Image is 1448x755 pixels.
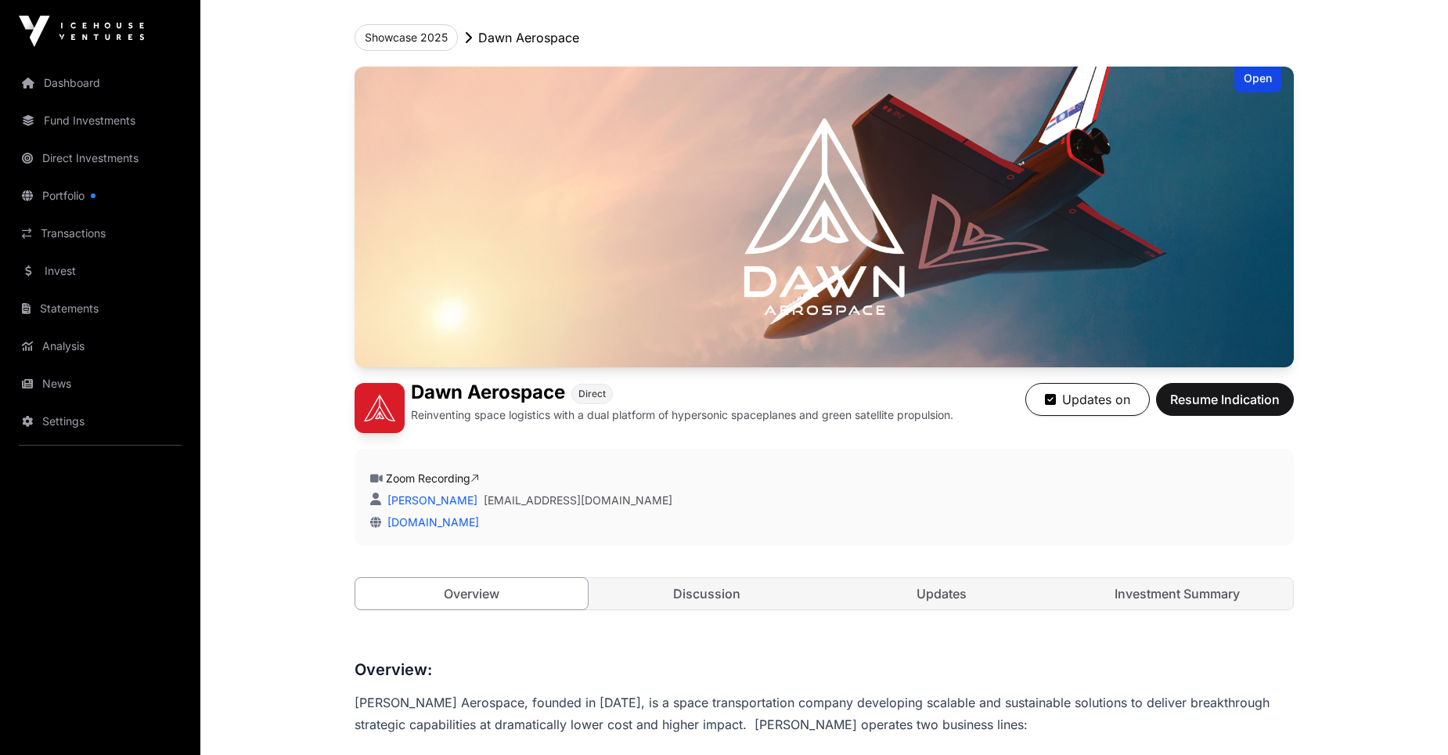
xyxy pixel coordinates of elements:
button: Showcase 2025 [355,24,458,51]
button: Resume Indication [1156,383,1294,416]
a: Discussion [591,578,823,609]
h1: Dawn Aerospace [411,383,565,404]
a: Analysis [13,329,188,363]
a: Fund Investments [13,103,188,138]
img: Dawn Aerospace [355,383,405,433]
iframe: Chat Widget [1370,680,1448,755]
p: Reinventing space logistics with a dual platform of hypersonic spaceplanes and green satellite pr... [411,407,953,423]
p: [PERSON_NAME] Aerospace, founded in [DATE], is a space transportation company developing scalable... [355,692,1294,735]
a: Statements [13,291,188,326]
button: Updates on [1025,383,1150,416]
a: Settings [13,404,188,439]
a: Investment Summary [1061,578,1294,609]
a: Zoom Recording [386,471,479,485]
span: Resume Indication [1170,390,1280,409]
a: News [13,367,188,401]
a: [DOMAIN_NAME] [381,515,479,529]
div: Open [1234,67,1281,92]
a: Resume Indication [1156,399,1294,414]
a: Invest [13,254,188,288]
img: Icehouse Ventures Logo [19,16,144,47]
a: Portfolio [13,179,188,213]
a: [PERSON_NAME] [384,493,477,507]
img: Dawn Aerospace [355,67,1294,367]
h3: Overview: [355,657,1294,682]
a: [EMAIL_ADDRESS][DOMAIN_NAME] [484,493,672,508]
a: Transactions [13,216,188,251]
a: Overview [355,577,589,610]
a: Updates [826,578,1058,609]
p: Dawn Aerospace [478,28,579,47]
nav: Tabs [355,578,1293,609]
a: Direct Investments [13,141,188,175]
span: Direct [578,388,606,400]
a: Dashboard [13,66,188,100]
